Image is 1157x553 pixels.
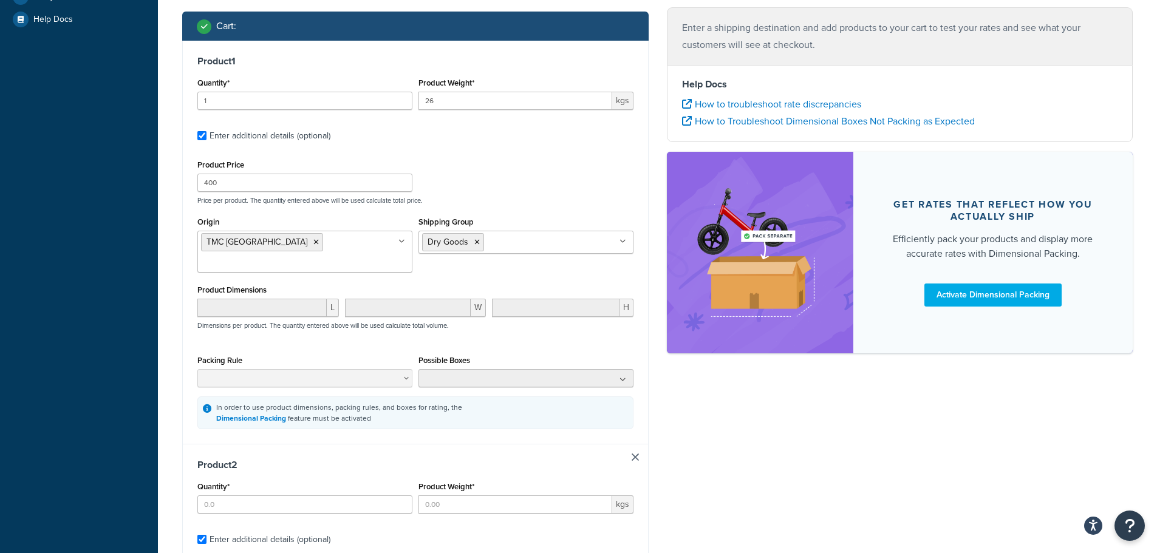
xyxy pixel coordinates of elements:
[418,92,612,110] input: 0.00
[327,299,339,317] span: L
[612,495,633,514] span: kgs
[682,97,861,111] a: How to troubleshoot rate discrepancies
[1114,511,1145,541] button: Open Resource Center
[216,413,286,424] a: Dimensional Packing
[216,402,462,424] div: In order to use product dimensions, packing rules, and boxes for rating, the feature must be acti...
[216,21,236,32] h2: Cart :
[197,482,230,491] label: Quantity*
[9,8,149,30] a: Help Docs
[210,127,330,144] div: Enter additional details (optional)
[197,459,633,471] h3: Product 2
[197,55,633,67] h3: Product 1
[418,217,474,226] label: Shipping Group
[682,114,975,128] a: How to Troubleshoot Dimensional Boxes Not Packing as Expected
[612,92,633,110] span: kgs
[882,232,1104,261] div: Efficiently pack your products and display more accurate rates with Dimensional Packing.
[197,535,206,544] input: Enter additional details (optional)
[197,285,267,294] label: Product Dimensions
[418,495,612,514] input: 0.00
[197,356,242,365] label: Packing Rule
[197,78,230,87] label: Quantity*
[632,453,639,461] a: Remove Item
[197,92,412,110] input: 0.0
[418,78,474,87] label: Product Weight*
[418,482,474,491] label: Product Weight*
[210,531,330,548] div: Enter additional details (optional)
[206,236,307,248] span: TMC [GEOGRAPHIC_DATA]
[418,356,470,365] label: Possible Boxes
[882,198,1104,223] div: Get rates that reflect how you actually ship
[682,77,1118,92] h4: Help Docs
[619,299,633,317] span: H
[471,299,486,317] span: W
[685,170,835,334] img: feature-image-dim-d40ad3071a2b3c8e08177464837368e35600d3c5e73b18a22c1e4bb210dc32ac.png
[197,495,412,514] input: 0.0
[924,283,1062,307] a: Activate Dimensional Packing
[194,196,637,205] p: Price per product. The quantity entered above will be used calculate total price.
[197,131,206,140] input: Enter additional details (optional)
[194,321,449,330] p: Dimensions per product. The quantity entered above will be used calculate total volume.
[682,19,1118,53] p: Enter a shipping destination and add products to your cart to test your rates and see what your c...
[197,160,244,169] label: Product Price
[428,236,468,248] span: Dry Goods
[33,15,73,25] span: Help Docs
[197,217,219,226] label: Origin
